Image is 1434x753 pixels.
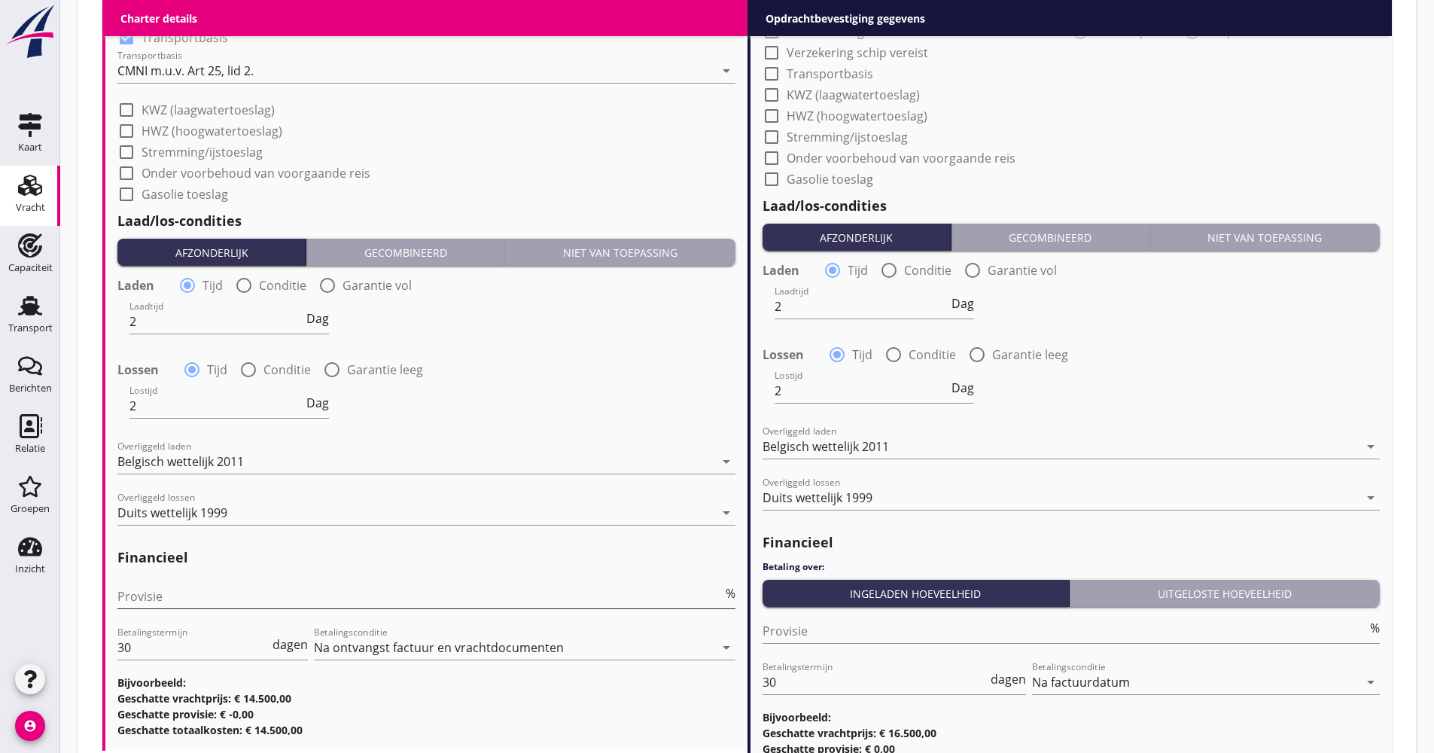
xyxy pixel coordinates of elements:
label: Verzekering schip vereist [787,45,928,60]
div: % [723,587,735,599]
div: Kaart [18,142,42,152]
i: arrow_drop_down [1362,489,1380,507]
i: arrow_drop_down [717,639,735,657]
label: Stremming/ijstoeslag [142,145,263,160]
span: Dag [951,382,974,394]
span: Dag [951,297,974,309]
button: Ingeladen hoeveelheid [763,580,1070,607]
i: arrow_drop_down [1362,673,1380,691]
div: Gecombineerd [958,230,1143,245]
span: Dag [306,397,329,409]
button: Gecombineerd [951,224,1150,251]
div: Berichten [9,383,52,393]
input: Betalingstermijn [117,636,269,660]
label: Tijd [202,278,223,293]
div: Relatie [15,444,45,453]
label: Transportbasis [787,66,873,81]
div: CMNI m.u.v. Art 25, lid 2. [117,64,254,78]
div: Transport [8,323,53,333]
strong: Laden [763,263,799,278]
label: Garantie vol [988,263,1057,278]
span: Dag [306,312,329,325]
div: Groepen [11,504,50,514]
button: Niet van toepassing [505,239,735,266]
input: Provisie [117,584,723,608]
h2: Laad/los-condities [117,211,735,231]
div: Capaciteit [8,263,53,273]
i: arrow_drop_down [717,453,735,471]
div: Duits wettelijk 1999 [763,491,872,505]
label: Verzekering schip vereist [142,9,283,24]
i: arrow_drop_down [717,62,735,80]
label: Onder voorbehoud van voorgaande reis [787,151,1015,166]
h2: Laad/los-condities [763,196,1381,216]
label: Tijd [207,362,227,377]
label: Tijd [848,263,868,278]
label: Garantie leeg [992,347,1068,362]
div: Niet van toepassing [511,245,729,261]
div: Inzicht [15,564,45,574]
button: Gecombineerd [306,239,505,266]
div: Gecombineerd [312,245,498,261]
label: Garantie leeg [347,362,423,377]
label: Gasolie toeslag [787,172,873,187]
h4: Betaling over: [763,560,1381,574]
h3: Bijvoorbeeld: [117,675,735,691]
div: Ingeladen hoeveelheid [769,586,1064,602]
label: Conditie [259,278,306,293]
h3: Geschatte vrachtprijs: € 16.500,00 [763,725,1381,741]
h3: Geschatte totaalkosten: € 14.500,00 [117,722,735,738]
label: Laatst vervoerde producten [787,3,945,18]
label: HWZ (hoogwatertoeslag) [142,123,282,139]
h3: Geschatte provisie: € -0,00 [117,706,735,722]
h3: Geschatte vrachtprijs: € 14.500,00 [117,691,735,706]
input: Laadtijd [129,309,303,334]
input: Provisie [763,619,1368,643]
label: Transportbasis [142,30,228,45]
div: Belgisch wettelijk 2011 [763,440,889,453]
label: Onder voorbehoud van voorgaande reis [142,166,370,181]
div: % [1367,622,1380,634]
h3: Bijvoorbeeld: [763,709,1381,725]
label: Gasolie toeslag [142,187,228,202]
strong: Laden [117,278,154,293]
input: Lostijd [775,379,948,403]
input: Betalingstermijn [763,670,988,694]
input: Lostijd [129,394,303,418]
h2: Financieel [117,547,735,568]
div: Vracht [16,203,45,212]
label: Conditie [263,362,311,377]
button: Afzonderlijk [763,224,951,251]
label: Conditie [909,347,956,362]
div: Uitgeloste hoeveelheid [1076,586,1374,602]
img: logo-small.a267ee39.svg [3,4,57,59]
input: Laadtijd [775,294,948,319]
label: Conditie [904,263,951,278]
i: arrow_drop_down [1362,437,1380,456]
strong: Lossen [763,347,804,362]
button: Niet van toepassing [1150,224,1380,251]
div: Na ontvangst factuur en vrachtdocumenten [314,641,564,654]
i: account_circle [15,711,45,741]
label: Stremming/ijstoeslag [787,130,908,145]
div: Niet van toepassing [1156,230,1374,245]
label: HWZ (hoogwatertoeslag) [787,108,927,123]
div: dagen [988,673,1026,685]
label: KWZ (laagwatertoeslag) [787,87,920,102]
strong: Lossen [117,362,159,377]
label: Garantie vol [343,278,412,293]
div: Na factuurdatum [1032,675,1130,689]
button: Uitgeloste hoeveelheid [1070,580,1380,607]
i: arrow_drop_down [717,504,735,522]
div: Afzonderlijk [769,230,945,245]
button: Afzonderlijk [117,239,306,266]
h2: Financieel [763,532,1381,553]
div: Afzonderlijk [123,245,300,261]
label: Zon- feestdagen varen/laden/lossen [787,24,991,39]
div: dagen [269,639,308,651]
label: Tijd [852,347,872,362]
label: KWZ (laagwatertoeslag) [142,102,275,117]
div: Belgisch wettelijk 2011 [117,455,244,468]
div: Duits wettelijk 1999 [117,506,227,520]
